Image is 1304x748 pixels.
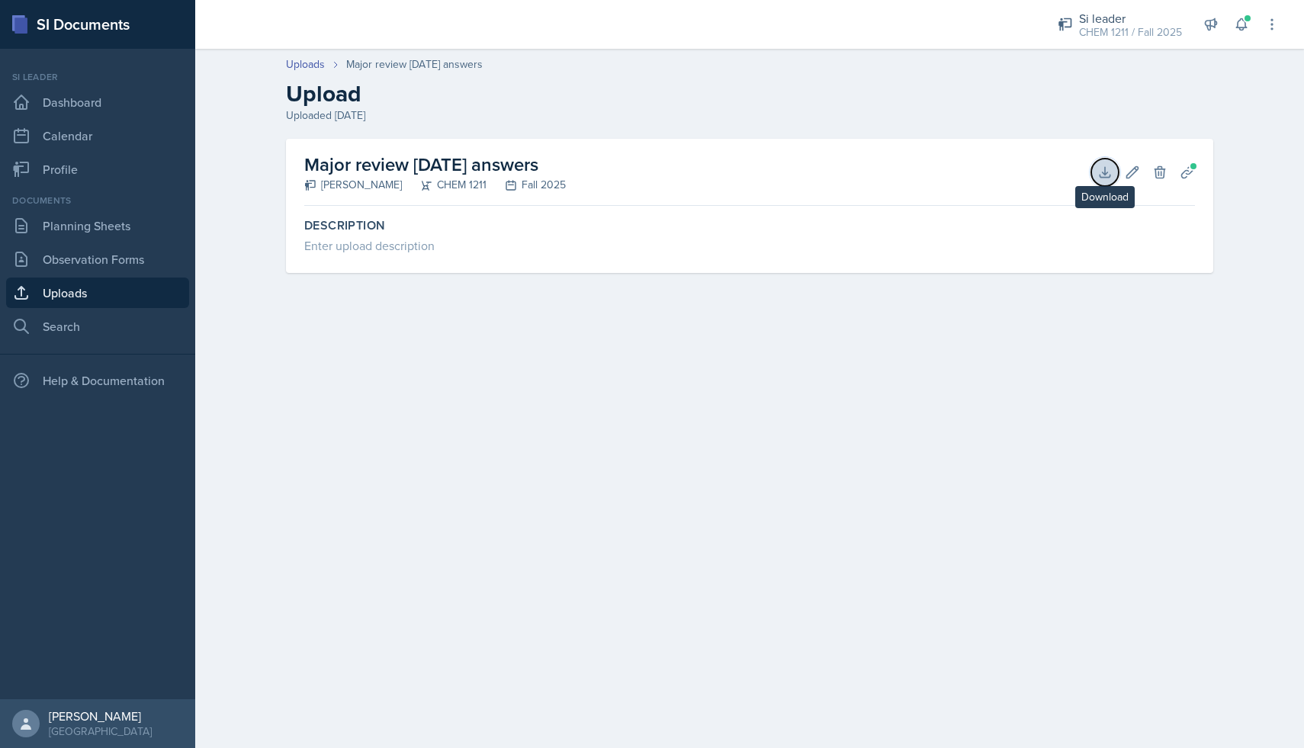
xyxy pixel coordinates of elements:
div: [PERSON_NAME] [304,177,402,193]
h2: Major review [DATE] answers [304,151,566,178]
a: Dashboard [6,87,189,117]
a: Calendar [6,120,189,151]
a: Search [6,311,189,342]
a: Planning Sheets [6,210,189,241]
div: Si leader [1079,9,1182,27]
div: CHEM 1211 [402,177,487,193]
div: Si leader [6,70,189,84]
div: Fall 2025 [487,177,566,193]
h2: Upload [286,80,1213,108]
button: Download [1091,159,1119,186]
div: Uploaded [DATE] [286,108,1213,124]
div: Help & Documentation [6,365,189,396]
div: CHEM 1211 / Fall 2025 [1079,24,1182,40]
a: Uploads [6,278,189,308]
div: Major review [DATE] answers [346,56,483,72]
a: Uploads [286,56,325,72]
div: Enter upload description [304,236,1195,255]
div: [PERSON_NAME] [49,708,152,724]
div: [GEOGRAPHIC_DATA] [49,724,152,739]
a: Profile [6,154,189,185]
a: Observation Forms [6,244,189,274]
label: Description [304,218,1195,233]
div: Documents [6,194,189,207]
